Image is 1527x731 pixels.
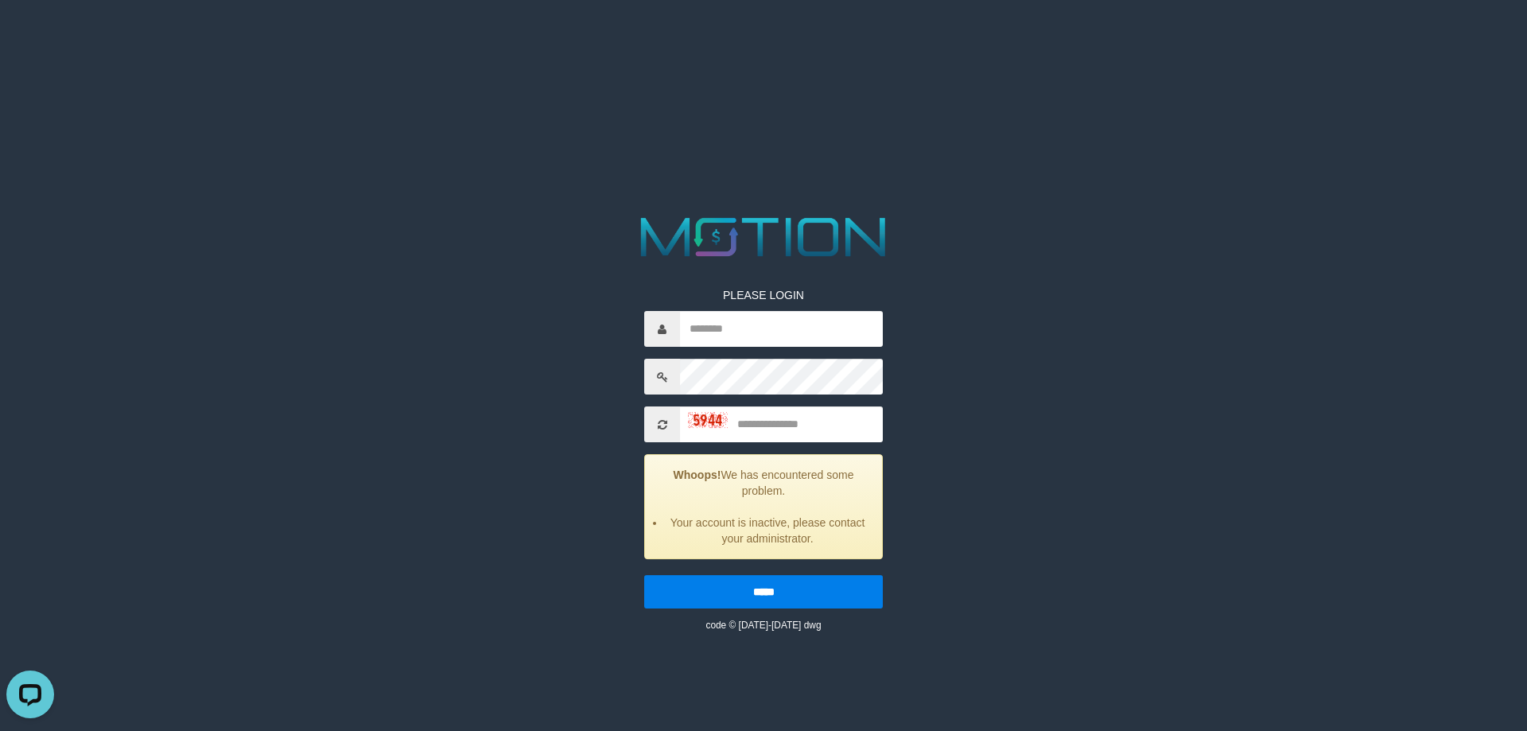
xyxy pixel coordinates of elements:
[688,412,728,428] img: captcha
[665,515,870,546] li: Your account is inactive, please contact your administrator.
[6,6,54,54] button: Open LiveChat chat widget
[630,211,897,263] img: MOTION_logo.png
[644,454,883,559] div: We has encountered some problem.
[705,620,821,631] small: code © [DATE]-[DATE] dwg
[674,469,721,481] strong: Whoops!
[644,287,883,303] p: PLEASE LOGIN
